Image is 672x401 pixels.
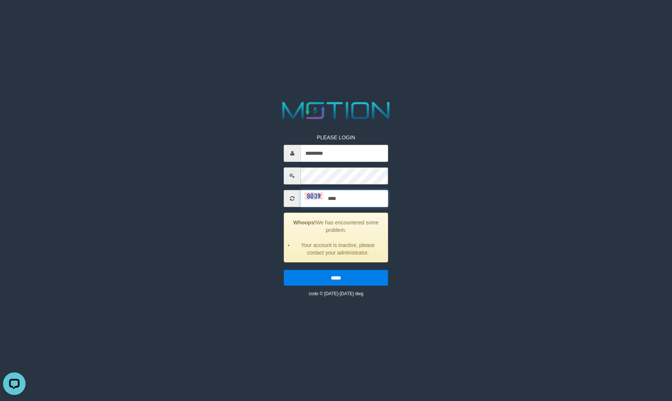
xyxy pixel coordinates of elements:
[294,241,382,256] li: Your account is inactive, please contact your administrator.
[293,219,316,225] strong: Whoops!
[277,99,395,122] img: MOTION_logo.png
[3,3,26,26] button: Open LiveChat chat widget
[305,192,323,200] img: captcha
[309,291,363,296] small: code © [DATE]-[DATE] dwg
[284,133,388,141] p: PLEASE LOGIN
[284,212,388,262] div: We has encountered some problem.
